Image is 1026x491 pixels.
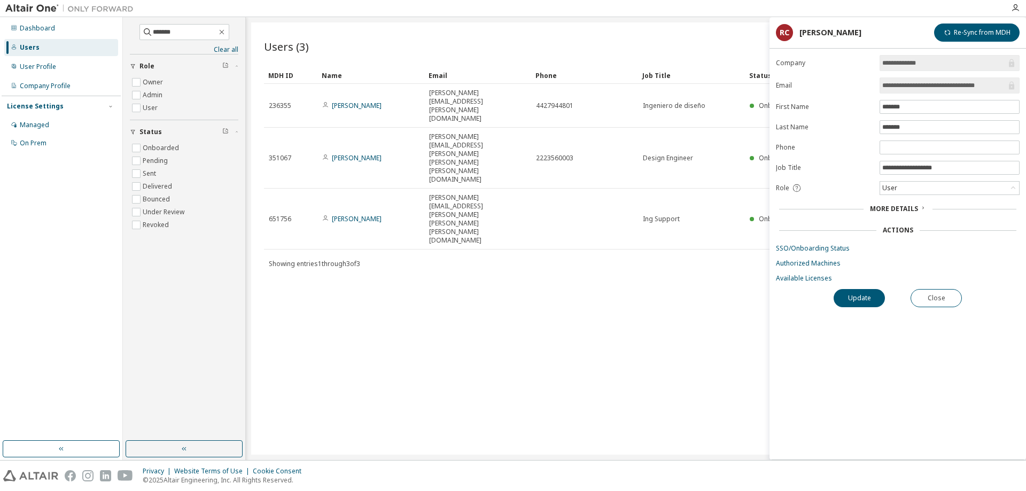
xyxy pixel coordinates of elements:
[332,214,382,223] a: [PERSON_NAME]
[5,3,139,14] img: Altair One
[264,39,309,54] span: Users (3)
[143,76,165,89] label: Owner
[322,67,420,84] div: Name
[642,67,741,84] div: Job Title
[429,133,526,184] span: [PERSON_NAME][EMAIL_ADDRESS][PERSON_NAME][PERSON_NAME][PERSON_NAME][DOMAIN_NAME]
[883,226,913,235] div: Actions
[643,154,693,162] span: Design Engineer
[535,67,634,84] div: Phone
[222,128,229,136] span: Clear filter
[911,289,962,307] button: Close
[82,470,94,481] img: instagram.svg
[253,467,308,476] div: Cookie Consent
[20,43,40,52] div: Users
[143,206,186,219] label: Under Review
[776,24,793,41] div: RC
[776,59,873,67] label: Company
[776,244,1020,253] a: SSO/Onboarding Status
[269,259,360,268] span: Showing entries 1 through 3 of 3
[20,121,49,129] div: Managed
[643,102,705,110] span: Ingeniero de diseño
[776,143,873,152] label: Phone
[130,45,238,54] a: Clear all
[776,274,1020,283] a: Available Licenses
[880,182,1019,194] div: User
[776,259,1020,268] a: Authorized Machines
[776,81,873,90] label: Email
[643,215,680,223] span: Ing Support
[429,193,526,245] span: [PERSON_NAME][EMAIL_ADDRESS][PERSON_NAME][PERSON_NAME][PERSON_NAME][DOMAIN_NAME]
[776,103,873,111] label: First Name
[332,101,382,110] a: [PERSON_NAME]
[332,153,382,162] a: [PERSON_NAME]
[130,54,238,78] button: Role
[65,470,76,481] img: facebook.svg
[143,219,171,231] label: Revoked
[269,102,291,110] span: 236355
[799,28,861,37] div: [PERSON_NAME]
[429,67,527,84] div: Email
[269,215,291,223] span: 651756
[870,204,918,213] span: More Details
[174,467,253,476] div: Website Terms of Use
[3,470,58,481] img: altair_logo.svg
[881,182,899,194] div: User
[143,142,181,154] label: Onboarded
[130,120,238,144] button: Status
[139,128,162,136] span: Status
[143,180,174,193] label: Delivered
[934,24,1020,42] button: Re-Sync from MDH
[268,67,313,84] div: MDH ID
[776,184,789,192] span: Role
[7,102,64,111] div: License Settings
[118,470,133,481] img: youtube.svg
[20,82,71,90] div: Company Profile
[100,470,111,481] img: linkedin.svg
[20,139,46,147] div: On Prem
[429,89,526,123] span: [PERSON_NAME][EMAIL_ADDRESS][PERSON_NAME][DOMAIN_NAME]
[20,24,55,33] div: Dashboard
[222,62,229,71] span: Clear filter
[143,102,160,114] label: User
[776,163,873,172] label: Job Title
[143,467,174,476] div: Privacy
[143,193,172,206] label: Bounced
[759,153,795,162] span: Onboarded
[759,101,795,110] span: Onboarded
[139,62,154,71] span: Role
[759,214,795,223] span: Onboarded
[143,167,158,180] label: Sent
[143,476,308,485] p: © 2025 Altair Engineering, Inc. All Rights Reserved.
[536,102,573,110] span: 4427944801
[143,154,170,167] label: Pending
[749,67,952,84] div: Status
[20,63,56,71] div: User Profile
[776,123,873,131] label: Last Name
[536,154,573,162] span: 2223560003
[269,154,291,162] span: 351067
[143,89,165,102] label: Admin
[834,289,885,307] button: Update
